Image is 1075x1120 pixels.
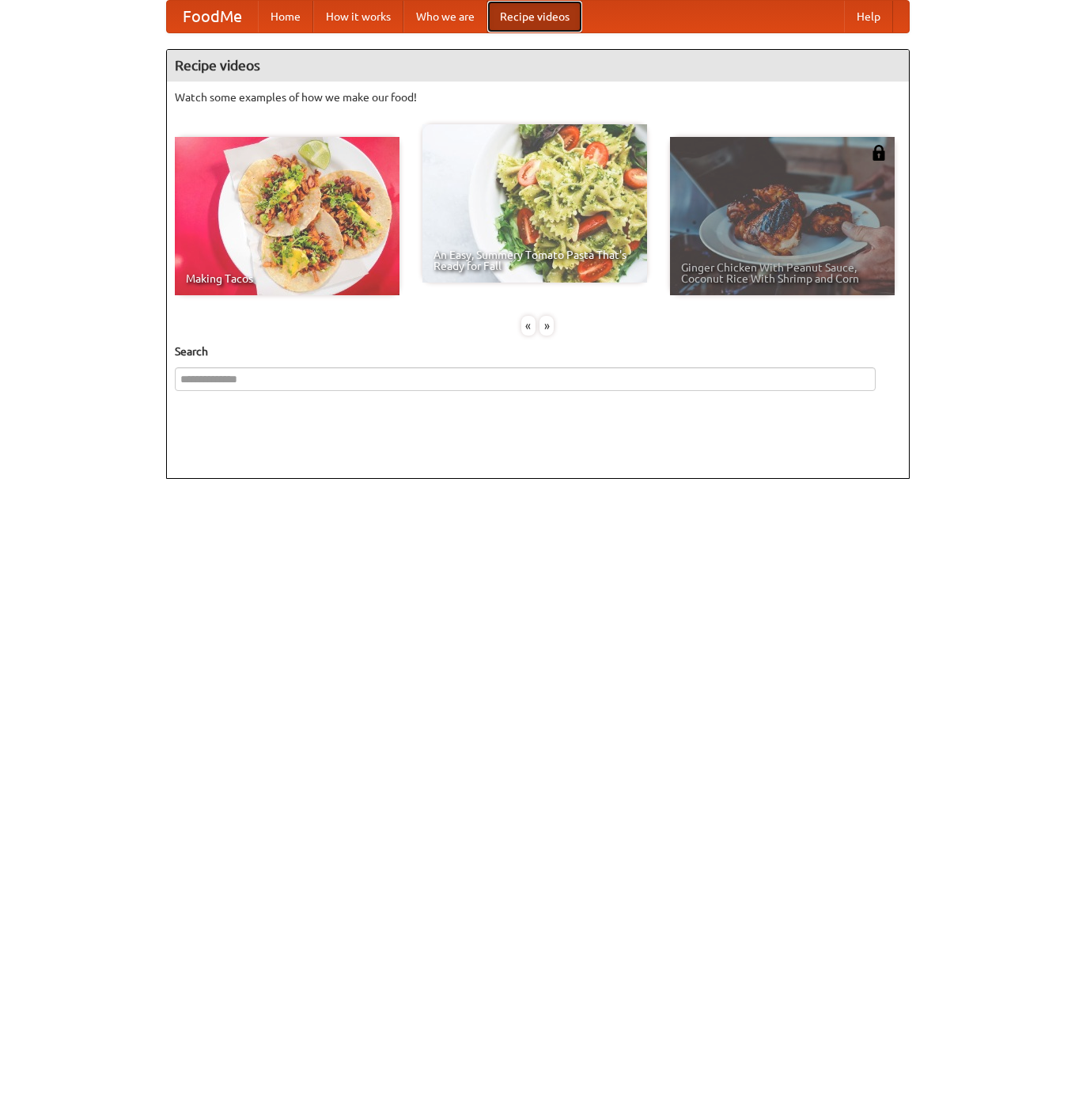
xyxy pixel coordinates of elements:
div: « [521,316,536,336]
a: An Easy, Summery Tomato Pasta That's Ready for Fall [422,124,647,283]
div: » [539,316,554,336]
a: Help [844,1,893,32]
span: Making Tacos [186,273,388,284]
a: How it works [313,1,403,32]
a: Who we are [403,1,487,32]
a: Home [258,1,313,32]
p: Watch some examples of how we make our food! [175,89,901,105]
a: Making Tacos [175,137,399,295]
span: An Easy, Summery Tomato Pasta That's Ready for Fall [433,249,636,271]
a: FoodMe [167,1,258,32]
h4: Recipe videos [167,50,909,82]
img: 483408.png [871,145,887,161]
a: Recipe videos [487,1,582,32]
h5: Search [175,344,901,359]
